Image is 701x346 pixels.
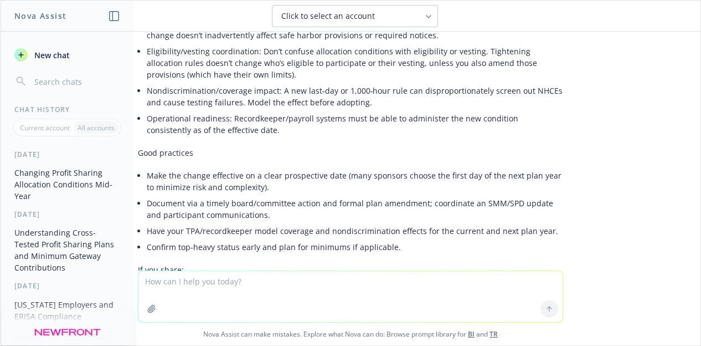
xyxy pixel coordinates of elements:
a: TR [489,329,498,339]
li: Operational readiness: Recordkeeper/payroll systems must be able to administer the new condition ... [147,110,563,138]
p: All accounts [78,123,115,133]
li: Eligibility/vesting coordination: Don’t confuse allocation conditions with eligibility or vesting... [147,43,563,83]
li: Make the change effective on a clear prospective date (many sponsors choose the first day of the ... [147,167,563,195]
a: BI [468,329,475,339]
span: Click to select an account [281,11,375,22]
div: [DATE] [1,210,133,219]
div: [DATE] [1,281,133,291]
span: New chat [32,49,70,61]
p: Good practices [138,147,563,159]
button: Changing Profit Sharing Allocation Conditions Mid-Year [10,164,125,205]
span: Nova Assist can make mistakes. Explore what Nova can do: Browse prompt library for and [5,323,696,345]
div: [DATE] [1,150,133,159]
h1: Nova Assist [14,10,66,22]
p: Current account [20,123,70,133]
button: Click to select an account [272,5,438,27]
div: Chat History [1,105,133,114]
li: Confirm top‑heavy status early and plan for minimums if applicable. [147,239,563,255]
p: If you share: [138,264,563,276]
button: [US_STATE] Employers and ERISA Compliance [10,296,125,325]
button: New chat [10,45,125,65]
li: Have your TPA/recordkeeper model coverage and nondiscrimination effects for the current and next ... [147,223,563,239]
li: Nondiscrimination/coverage impact: A new last‑day or 1,000‑hour rule can disproportionately scree... [147,83,563,110]
button: Understanding Cross-Tested Profit Sharing Plans and Minimum Gateway Contributions [10,223,125,277]
input: Search chats [32,74,120,89]
li: Document via a timely board/committee action and formal plan amendment; coordinate an SMM/SPD upd... [147,195,563,223]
